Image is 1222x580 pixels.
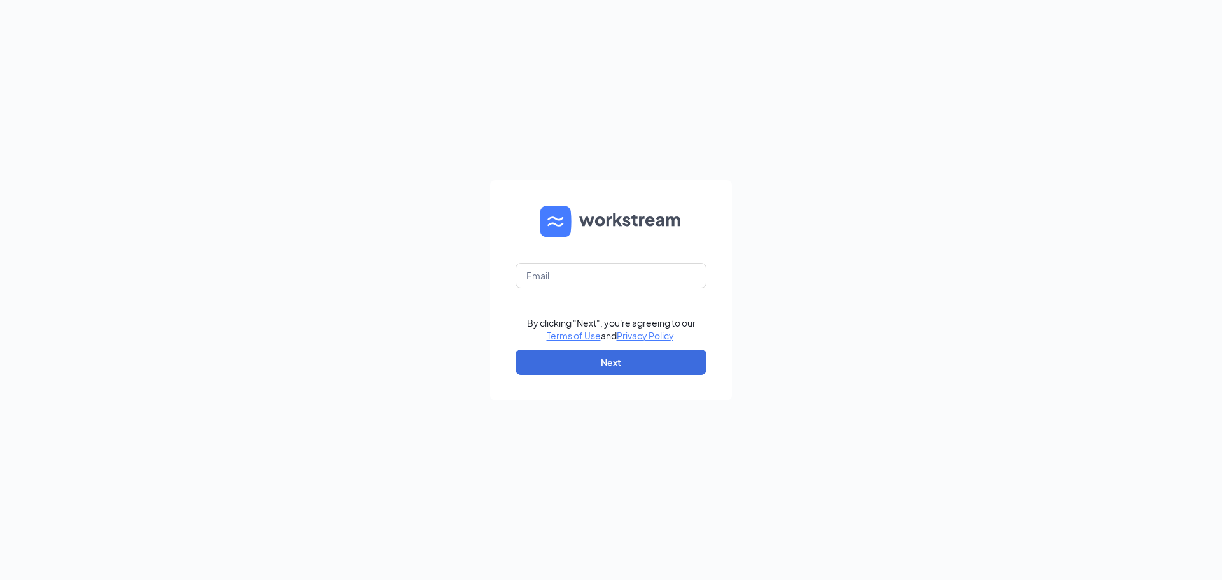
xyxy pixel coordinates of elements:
div: By clicking "Next", you're agreeing to our and . [527,316,696,342]
input: Email [516,263,706,288]
button: Next [516,350,706,375]
a: Privacy Policy [617,330,673,341]
img: WS logo and Workstream text [540,206,682,237]
a: Terms of Use [547,330,601,341]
